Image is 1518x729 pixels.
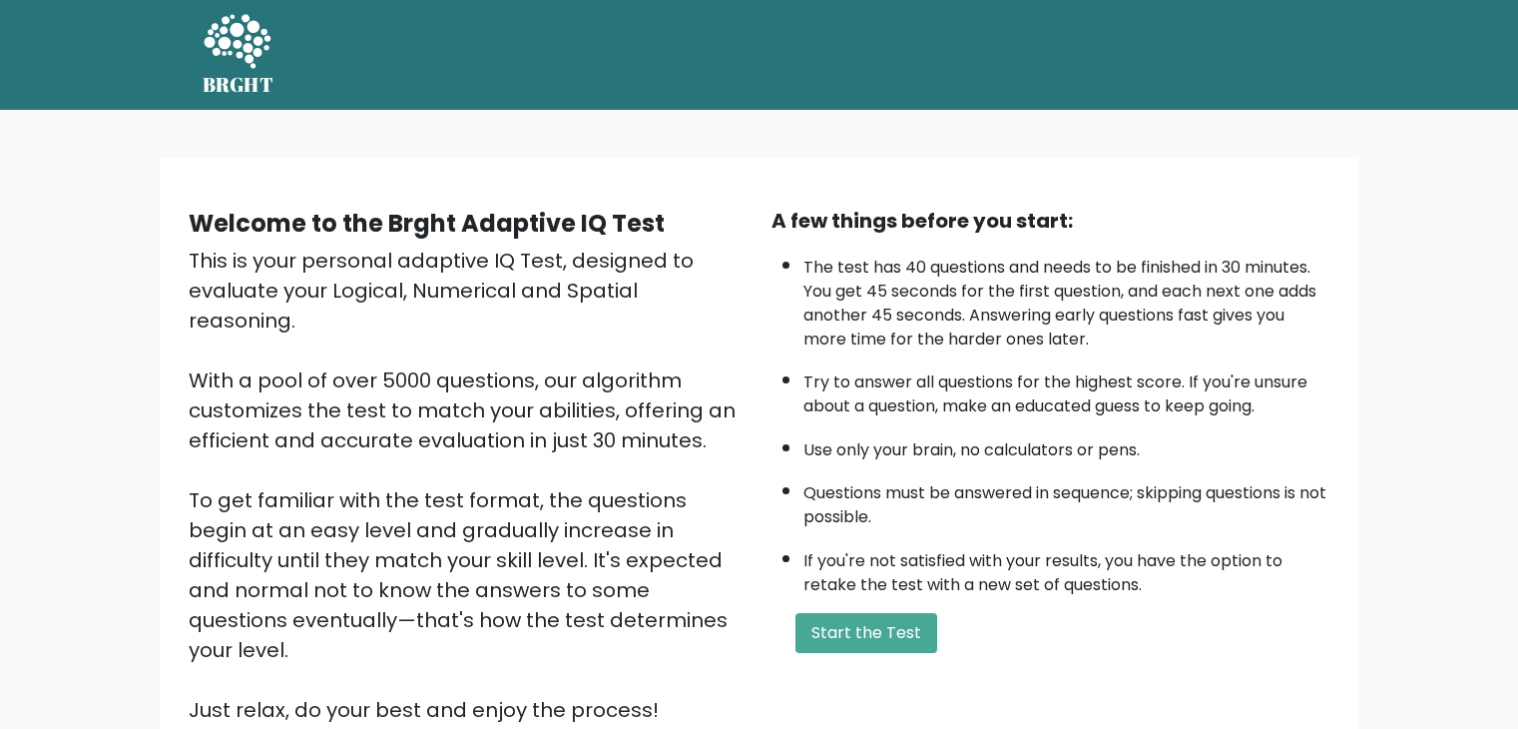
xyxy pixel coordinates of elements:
[189,207,665,240] b: Welcome to the Brght Adaptive IQ Test
[189,246,748,725] div: This is your personal adaptive IQ Test, designed to evaluate your Logical, Numerical and Spatial ...
[803,428,1330,462] li: Use only your brain, no calculators or pens.
[803,471,1330,529] li: Questions must be answered in sequence; skipping questions is not possible.
[803,246,1330,352] li: The test has 40 questions and needs to be finished in 30 minutes. You get 45 seconds for the firs...
[203,73,274,97] h5: BRGHT
[771,206,1330,236] div: A few things before you start:
[203,8,274,102] a: BRGHT
[803,539,1330,597] li: If you're not satisfied with your results, you have the option to retake the test with a new set ...
[795,613,937,653] button: Start the Test
[803,361,1330,418] li: Try to answer all questions for the highest score. If you're unsure about a question, make an edu...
